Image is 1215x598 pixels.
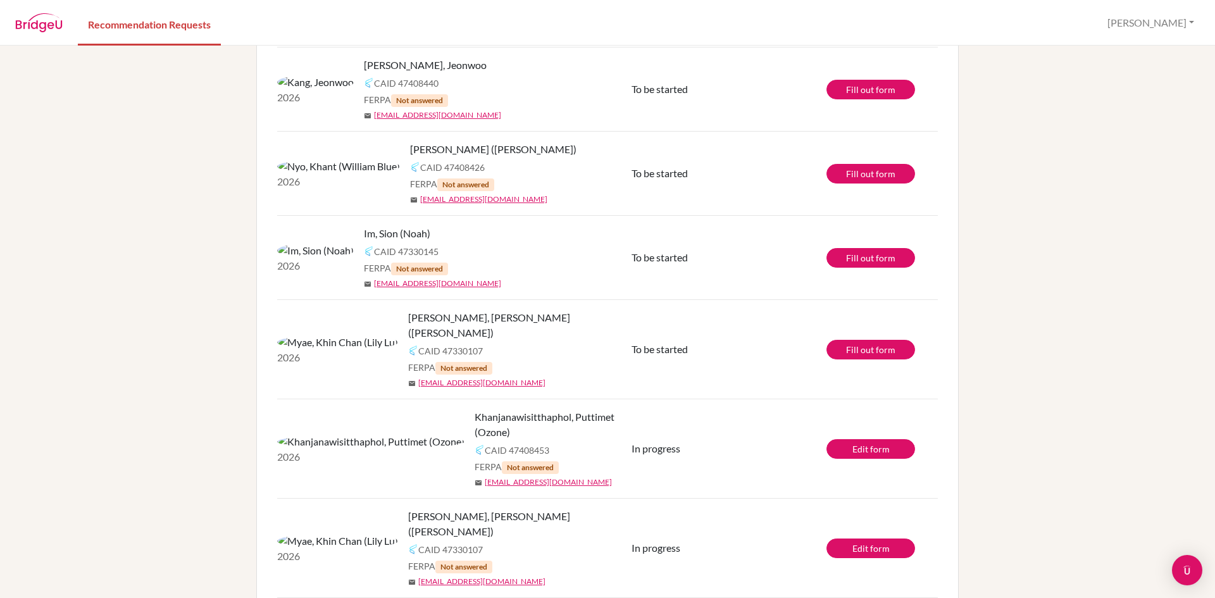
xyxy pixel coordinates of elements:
img: Im, Sion (Noah) [277,243,354,258]
span: mail [410,196,418,204]
span: CAID 47330107 [418,344,483,358]
img: BridgeU logo [15,13,63,32]
span: FERPA [410,177,494,191]
span: FERPA [408,559,492,573]
a: Fill out form [826,248,915,268]
span: FERPA [364,93,448,107]
p: 2026 [277,258,354,273]
img: Khanjanawisitthaphol, Puttimet (Ozone) [277,434,464,449]
span: mail [475,479,482,487]
span: CAID 47408453 [485,444,549,457]
a: Fill out form [826,80,915,99]
span: Not answered [437,178,494,191]
span: [PERSON_NAME], [PERSON_NAME] ([PERSON_NAME]) [408,509,641,539]
span: mail [408,578,416,586]
span: FERPA [475,460,559,474]
img: Myae, Khin Chan (Lily Lu) [277,533,398,549]
span: [PERSON_NAME], Jeonwoo [364,58,487,73]
span: To be started [632,251,688,263]
a: [EMAIL_ADDRESS][DOMAIN_NAME] [420,194,547,205]
a: [EMAIL_ADDRESS][DOMAIN_NAME] [485,477,612,488]
a: [EMAIL_ADDRESS][DOMAIN_NAME] [418,576,545,587]
span: mail [408,380,416,387]
span: CAID 47330145 [374,245,439,258]
span: FERPA [364,261,448,275]
span: [PERSON_NAME], [PERSON_NAME] ([PERSON_NAME]) [408,310,641,340]
img: Common App logo [408,544,418,554]
a: [EMAIL_ADDRESS][DOMAIN_NAME] [374,109,501,121]
a: Fill out form [826,340,915,359]
span: To be started [632,343,688,355]
img: Common App logo [364,78,374,88]
span: Not answered [502,461,559,474]
span: FERPA [408,361,492,375]
span: CAID 47330107 [418,543,483,556]
button: [PERSON_NAME] [1102,11,1200,35]
a: Fill out form [826,164,915,184]
span: CAID 47408440 [374,77,439,90]
img: Common App logo [364,246,374,256]
span: [PERSON_NAME] ([PERSON_NAME]) [410,142,576,157]
img: Common App logo [410,162,420,172]
a: [EMAIL_ADDRESS][DOMAIN_NAME] [374,278,501,289]
span: Not answered [391,94,448,107]
span: Im, Sion (Noah) [364,226,430,241]
p: 2026 [277,174,400,189]
img: Myae, Khin Chan (Lily Lu) [277,335,398,350]
span: Not answered [435,561,492,573]
p: 2026 [277,90,354,105]
span: mail [364,112,371,120]
p: 2026 [277,350,398,365]
span: To be started [632,167,688,179]
span: Khanjanawisitthaphol, Puttimet (Ozone) [475,409,641,440]
span: Not answered [435,362,492,375]
span: To be started [632,83,688,95]
img: Nyo, Khant (William Blue) [277,159,400,174]
a: Edit form [826,539,915,558]
span: In progress [632,542,680,554]
p: 2026 [277,449,464,464]
a: Recommendation Requests [78,2,221,46]
img: Common App logo [408,346,418,356]
span: mail [364,280,371,288]
span: CAID 47408426 [420,161,485,174]
a: Edit form [826,439,915,459]
a: [EMAIL_ADDRESS][DOMAIN_NAME] [418,377,545,389]
img: Common App logo [475,445,485,455]
span: Not answered [391,263,448,275]
div: Open Intercom Messenger [1172,555,1202,585]
span: In progress [632,442,680,454]
p: 2026 [277,549,398,564]
img: Kang, Jeonwoo [277,75,354,90]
